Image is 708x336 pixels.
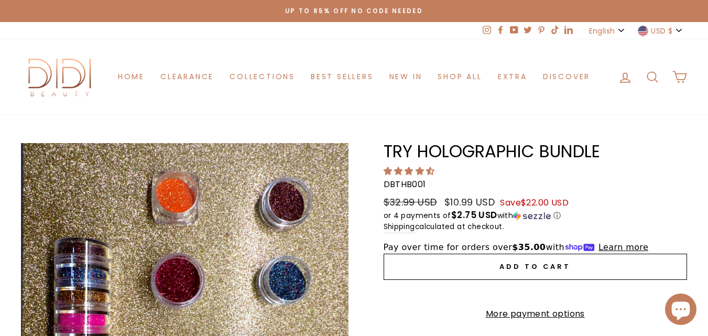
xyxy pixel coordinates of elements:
[500,197,569,209] span: Save
[285,7,423,15] span: Up to 85% off NO CODE NEEDED
[110,67,598,86] ul: Primary
[222,67,303,86] a: Collections
[153,67,222,86] a: Clearance
[384,178,688,191] p: DBTHB001
[384,307,688,321] a: More payment options
[521,197,569,209] span: $22.00 USD
[589,25,615,37] span: English
[651,25,672,37] span: USD $
[384,210,688,221] div: or 4 payments of with
[384,143,688,160] h1: Try Holographic Bundle
[513,211,551,221] img: Sezzle
[499,262,571,272] span: Add to cart
[384,254,688,280] button: Add to cart
[21,55,100,99] img: Didi Beauty Co.
[384,165,437,177] span: 4.67 stars
[586,22,629,39] button: English
[444,196,495,209] span: $10.99 USD
[451,209,497,221] span: $2.75 USD
[490,67,535,86] a: Extra
[384,210,688,221] div: or 4 payments of$2.75 USDwithSezzle Click to learn more about Sezzle
[635,22,687,39] button: USD $
[430,67,489,86] a: Shop All
[384,221,415,233] a: Shipping
[384,221,688,233] small: calculated at checkout.
[382,67,430,86] a: New in
[535,67,598,86] a: Discover
[384,196,437,209] span: $32.99 USD
[662,294,700,328] inbox-online-store-chat: Shopify online store chat
[303,67,382,86] a: Best Sellers
[110,67,153,86] a: Home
